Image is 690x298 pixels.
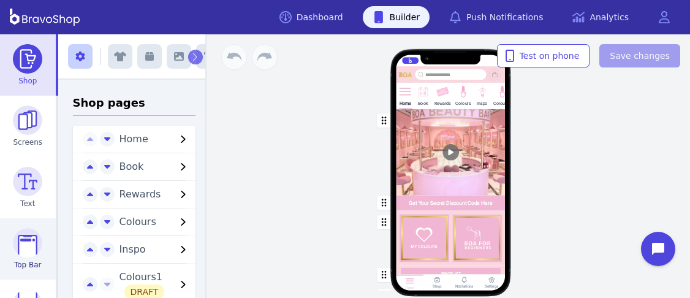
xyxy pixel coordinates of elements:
[115,132,195,147] button: Home
[507,50,580,62] span: Test on phone
[433,284,441,288] div: Shop
[485,284,498,288] div: Settings
[18,76,37,86] span: Shop
[119,243,146,255] span: Inspo
[434,100,450,105] div: Rewards
[20,199,35,208] span: Text
[563,6,639,28] a: Analytics
[599,44,680,67] button: Save changes
[119,271,165,297] span: Colours1
[115,215,195,229] button: Colours
[10,9,80,26] img: BravoShop
[115,187,195,202] button: Rewards
[119,133,148,145] span: Home
[119,216,156,227] span: Colours
[406,286,414,289] div: Home
[396,195,505,210] button: Get Your Secret Discount Code Here
[115,242,195,257] button: Inspo
[455,100,471,105] div: Colours
[119,161,144,172] span: Book
[399,100,411,105] div: Home
[115,159,195,174] button: Book
[493,100,510,105] div: Colours1
[13,137,43,147] span: Screens
[610,50,670,62] span: Save changes
[476,100,487,105] div: Inspo
[417,100,428,105] div: Book
[439,6,553,28] a: Push Notifications
[73,94,195,116] h3: Shop pages
[497,44,590,67] button: Test on phone
[119,188,161,200] span: Rewards
[396,266,505,284] button: PRICELIST
[14,260,42,270] span: Top Bar
[363,6,430,28] a: Builder
[455,284,474,288] div: Notifations
[270,6,353,28] a: Dashboard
